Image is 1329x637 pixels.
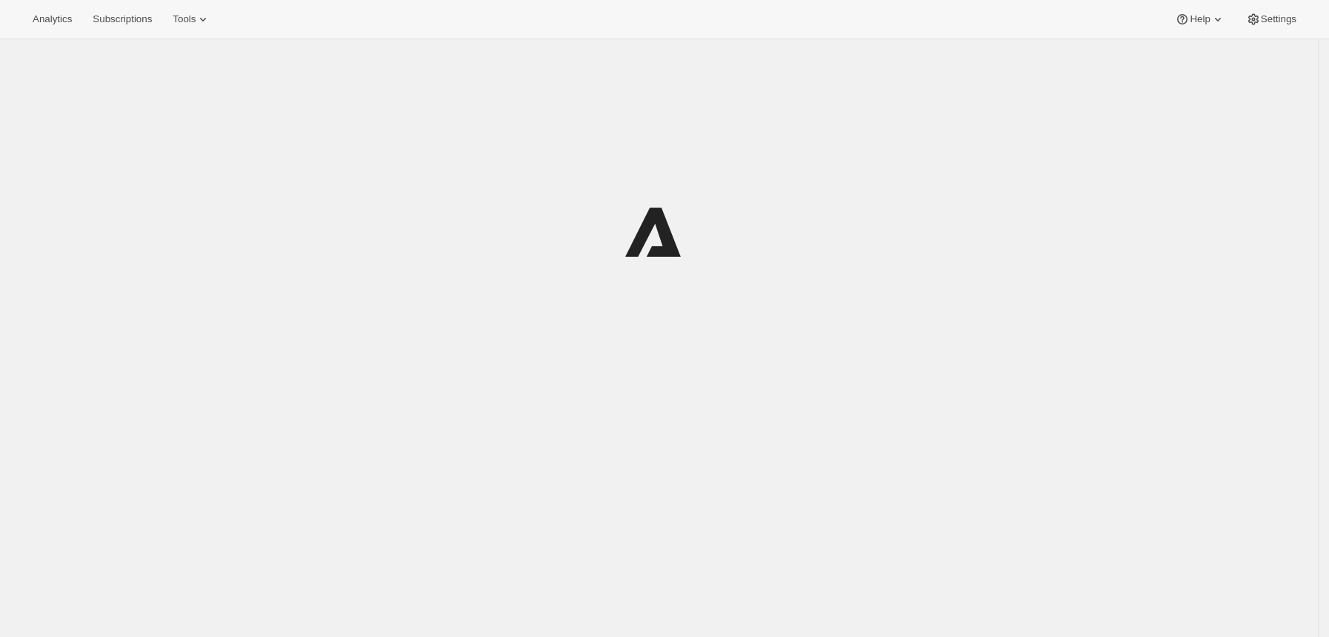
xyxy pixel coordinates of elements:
[1190,13,1210,25] span: Help
[33,13,72,25] span: Analytics
[24,9,81,30] button: Analytics
[173,13,196,25] span: Tools
[1166,9,1233,30] button: Help
[1261,13,1296,25] span: Settings
[164,9,219,30] button: Tools
[93,13,152,25] span: Subscriptions
[1237,9,1305,30] button: Settings
[84,9,161,30] button: Subscriptions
